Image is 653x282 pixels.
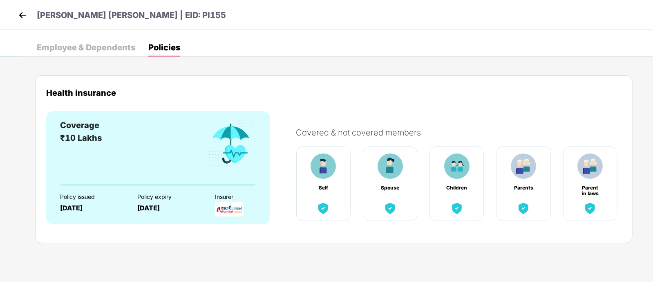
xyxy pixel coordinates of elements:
div: Policy issued [60,194,123,200]
img: benefitCardImg [383,201,398,216]
img: benefitCardImg [516,201,531,216]
div: Policies [148,43,180,52]
div: Employee & Dependents [37,43,135,52]
div: Policy expiry [137,194,200,200]
img: benefitCardImg [577,153,603,179]
div: Health insurance [46,88,622,97]
div: Coverage [60,119,102,132]
div: Self [313,185,334,191]
img: back [16,9,29,21]
div: Parent in laws [579,185,601,191]
p: [PERSON_NAME] [PERSON_NAME] | EID: PI155 [37,9,226,22]
div: [DATE] [60,204,123,212]
img: benefitCardImg [449,201,464,216]
img: benefitCardImg [207,119,255,168]
img: benefitCardImg [316,201,331,216]
img: InsurerLogo [215,202,244,217]
img: benefitCardImg [378,153,403,179]
div: [DATE] [137,204,200,212]
img: benefitCardImg [511,153,536,179]
div: Parents [513,185,534,191]
div: Spouse [380,185,401,191]
img: benefitCardImg [311,153,336,179]
img: benefitCardImg [444,153,470,179]
div: Children [446,185,467,191]
span: ₹10 Lakhs [60,133,102,143]
div: Insurer [215,194,278,200]
img: benefitCardImg [583,201,597,216]
div: Covered & not covered members [296,128,630,138]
